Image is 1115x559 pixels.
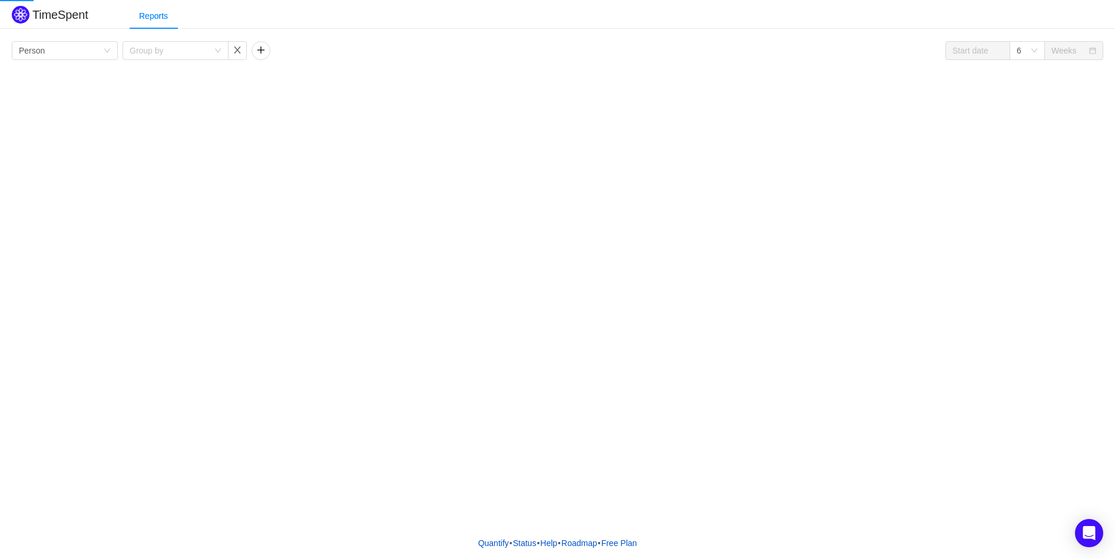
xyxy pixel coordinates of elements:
div: Reports [130,3,177,29]
a: Status [512,534,537,552]
div: Group by [130,45,209,56]
span: • [598,538,601,548]
i: icon: down [1031,47,1038,55]
div: Open Intercom Messenger [1075,519,1103,547]
a: Quantify [478,534,509,552]
span: • [558,538,561,548]
div: 6 [1017,42,1021,59]
button: icon: close [228,41,247,60]
button: Free Plan [601,534,638,552]
img: Quantify logo [12,6,29,24]
i: icon: down [104,47,111,55]
a: Roadmap [561,534,598,552]
input: Start date [945,41,1010,60]
i: icon: calendar [1089,47,1096,55]
h2: TimeSpent [32,8,88,21]
i: icon: down [214,47,221,55]
div: Weeks [1051,42,1077,59]
a: Help [540,534,558,552]
button: icon: plus [252,41,270,60]
div: Person [19,42,45,59]
span: • [509,538,512,548]
span: • [537,538,540,548]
